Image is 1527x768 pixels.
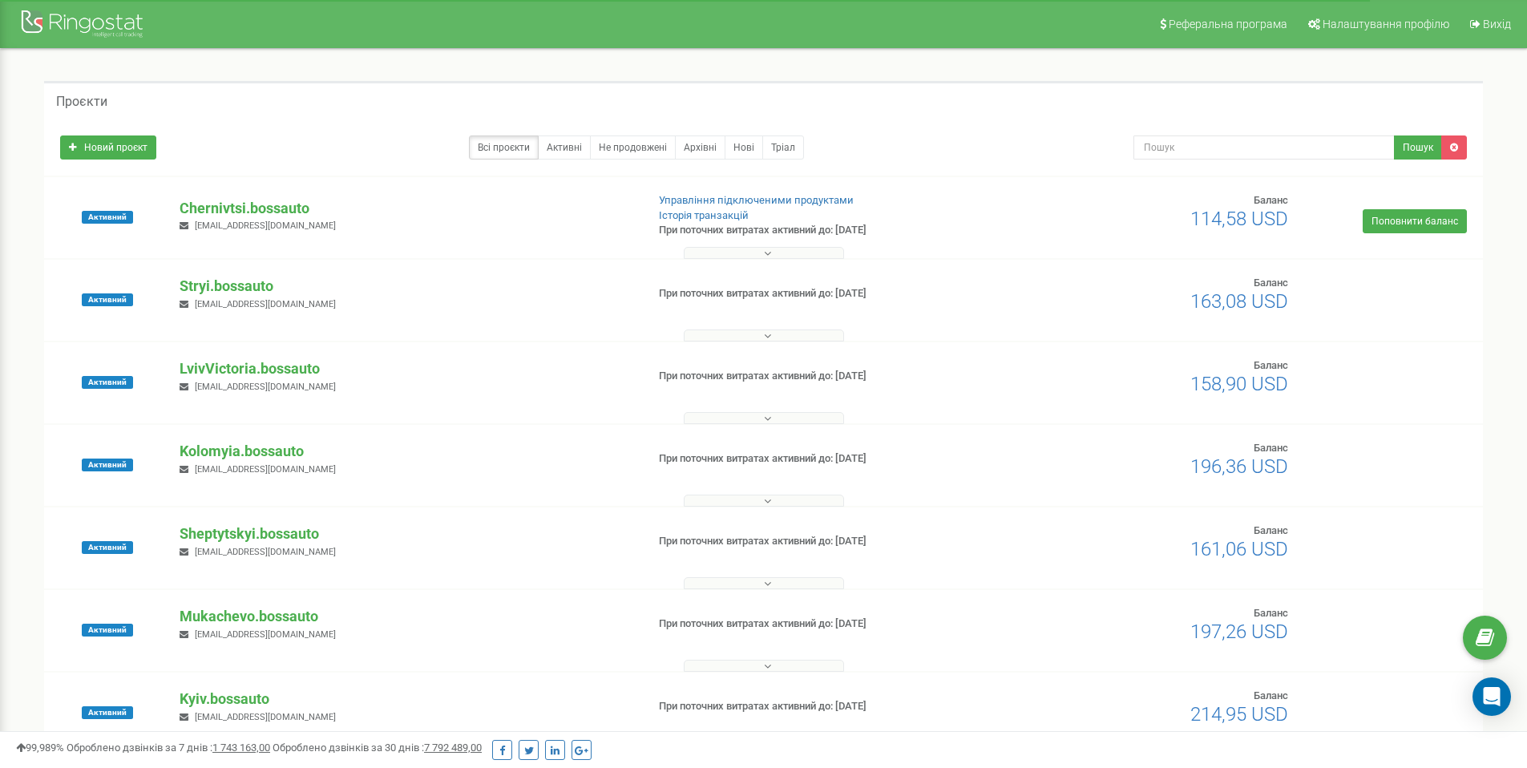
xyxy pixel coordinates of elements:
span: 196,36 USD [1190,455,1288,478]
span: Оброблено дзвінків за 30 днів : [273,742,482,754]
span: Активний [82,211,133,224]
button: Пошук [1394,135,1442,160]
span: Активний [82,293,133,306]
a: Тріал [762,135,804,160]
p: LvivVictoria.bossauto [180,358,632,379]
span: Активний [82,459,133,471]
span: [EMAIL_ADDRESS][DOMAIN_NAME] [195,712,336,722]
span: Баланс [1254,524,1288,536]
p: При поточних витратах активний до: [DATE] [659,369,992,384]
p: Kyiv.bossauto [180,689,632,709]
a: Архівні [675,135,725,160]
p: Mukachevo.bossauto [180,606,632,627]
span: 114,58 USD [1190,208,1288,230]
span: 158,90 USD [1190,373,1288,395]
span: Баланс [1254,607,1288,619]
a: Поповнити баланс [1363,209,1467,233]
span: Реферальна програма [1169,18,1287,30]
a: Нові [725,135,763,160]
a: Історія транзакцій [659,209,749,221]
span: Активний [82,376,133,389]
p: Chernivtsi.bossauto [180,198,632,219]
p: Stryi.bossauto [180,276,632,297]
a: Новий проєкт [60,135,156,160]
span: Баланс [1254,277,1288,289]
a: Активні [538,135,591,160]
p: Kolomyia.bossauto [180,441,632,462]
input: Пошук [1133,135,1395,160]
a: Не продовжені [590,135,676,160]
span: Вихід [1483,18,1511,30]
span: Баланс [1254,689,1288,701]
span: Баланс [1254,194,1288,206]
span: [EMAIL_ADDRESS][DOMAIN_NAME] [195,629,336,640]
span: [EMAIL_ADDRESS][DOMAIN_NAME] [195,464,336,475]
span: Баланс [1254,359,1288,371]
p: При поточних витратах активний до: [DATE] [659,534,992,549]
span: 161,06 USD [1190,538,1288,560]
p: При поточних витратах активний до: [DATE] [659,223,992,238]
p: При поточних витратах активний до: [DATE] [659,451,992,467]
span: Активний [82,624,133,637]
p: При поточних витратах активний до: [DATE] [659,699,992,714]
span: Баланс [1254,442,1288,454]
p: При поточних витратах активний до: [DATE] [659,286,992,301]
h5: Проєкти [56,95,107,109]
span: 214,95 USD [1190,703,1288,726]
span: 197,26 USD [1190,620,1288,643]
span: Оброблено дзвінків за 7 днів : [67,742,270,754]
span: Активний [82,706,133,719]
span: 163,08 USD [1190,290,1288,313]
u: 7 792 489,00 [424,742,482,754]
span: [EMAIL_ADDRESS][DOMAIN_NAME] [195,299,336,309]
p: При поточних витратах активний до: [DATE] [659,616,992,632]
div: Open Intercom Messenger [1472,677,1511,716]
span: [EMAIL_ADDRESS][DOMAIN_NAME] [195,547,336,557]
p: Sheptytskyi.bossauto [180,523,632,544]
a: Управління підключеними продуктами [659,194,854,206]
span: 99,989% [16,742,64,754]
span: Налаштування профілю [1323,18,1449,30]
span: Активний [82,541,133,554]
u: 1 743 163,00 [212,742,270,754]
span: [EMAIL_ADDRESS][DOMAIN_NAME] [195,382,336,392]
a: Всі проєкти [469,135,539,160]
span: [EMAIL_ADDRESS][DOMAIN_NAME] [195,220,336,231]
